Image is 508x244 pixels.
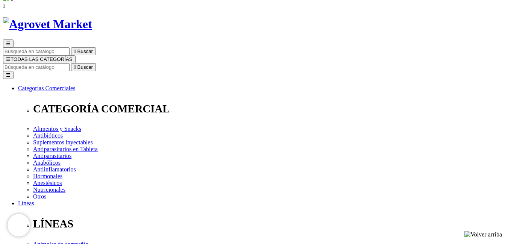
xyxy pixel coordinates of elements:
a: Categorías Comerciales [18,85,75,91]
input: Buscar [3,47,70,55]
a: Anestésicos [33,180,62,186]
a: Antiinflamatorios [33,166,76,173]
i:  [74,64,76,70]
input: Buscar [3,63,70,71]
img: Volver arriba [464,231,502,238]
span: ☰ [6,56,11,62]
span: ☰ [6,41,11,46]
iframe: Brevo live chat [8,214,30,236]
button: ☰ [3,71,14,79]
i:  [74,48,76,54]
a: Alimentos y Snacks [33,126,81,132]
span: Buscar [77,48,93,54]
button:  Buscar [71,63,96,71]
a: Líneas [18,200,34,206]
span: Buscar [77,64,93,70]
a: Otros [33,193,47,200]
button: ☰ [3,39,14,47]
a: Antiparasitarios [33,153,71,159]
img: Agrovet Market [3,17,92,31]
a: Antibióticos [33,132,63,139]
p: LÍNEAS [33,218,505,230]
a: Suplementos inyectables [33,139,93,145]
button: ☰TODAS LAS CATEGORÍAS [3,55,76,63]
a: Nutricionales [33,186,65,193]
a: Anabólicos [33,159,61,166]
button:  Buscar [71,47,96,55]
a: Hormonales [33,173,62,179]
i:  [3,3,5,9]
a: Antiparasitarios en Tableta [33,146,98,152]
p: CATEGORÍA COMERCIAL [33,103,505,115]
